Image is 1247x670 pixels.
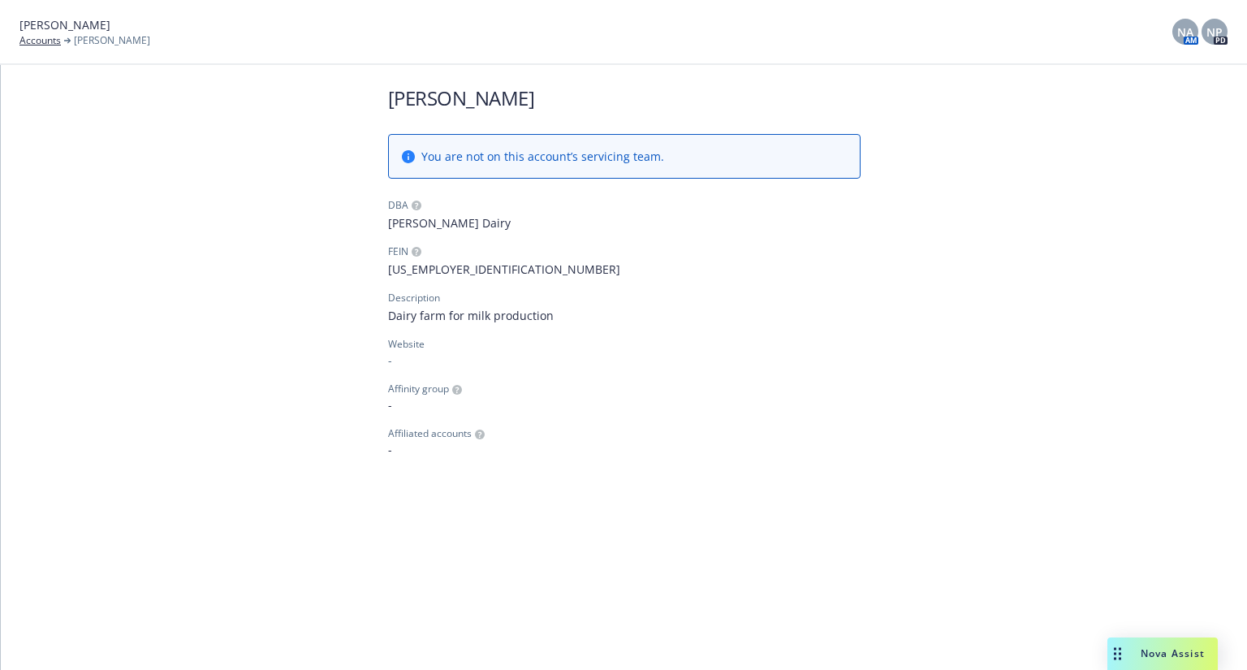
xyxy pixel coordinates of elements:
[388,396,861,413] span: -
[388,84,861,111] h1: [PERSON_NAME]
[1107,638,1128,670] div: Drag to move
[388,337,861,352] div: Website
[19,33,61,48] a: Accounts
[421,148,664,165] span: You are not on this account’s servicing team.
[388,426,472,441] span: Affiliated accounts
[388,352,861,369] div: -
[1141,646,1205,660] span: Nova Assist
[1206,24,1223,41] span: NP
[388,382,449,396] span: Affinity group
[1177,24,1193,41] span: NA
[388,307,861,324] span: Dairy farm for milk production
[19,16,110,33] span: [PERSON_NAME]
[74,33,150,48] span: [PERSON_NAME]
[388,198,408,213] div: DBA
[388,244,408,259] div: FEIN
[1107,638,1218,670] button: Nova Assist
[388,214,861,231] span: [PERSON_NAME] Dairy
[388,441,861,458] span: -
[388,261,861,278] span: [US_EMPLOYER_IDENTIFICATION_NUMBER]
[388,291,440,305] div: Description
